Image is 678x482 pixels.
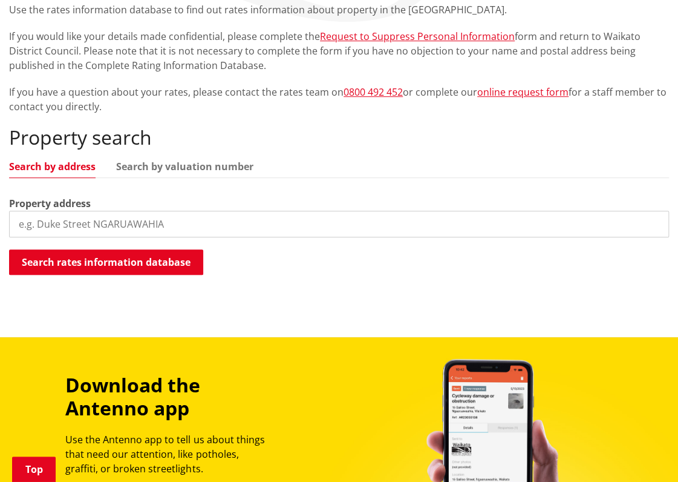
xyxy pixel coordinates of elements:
[9,2,669,17] p: Use the rates information database to find out rates information about property in the [GEOGRAPHI...
[9,162,96,171] a: Search by address
[9,29,669,73] p: If you would like your details made confidential, please complete the form and return to Waikato ...
[12,457,56,482] a: Top
[65,432,273,476] p: Use the Antenno app to tell us about things that need our attention, like potholes, graffiti, or ...
[9,196,91,211] label: Property address
[622,431,666,475] iframe: Messenger Launcher
[65,374,273,420] h3: Download the Antenno app
[320,30,515,43] a: Request to Suppress Personal Information
[9,85,669,114] p: If you have a question about your rates, please contact the rates team on or complete our for a s...
[344,85,403,99] a: 0800 492 452
[116,162,253,171] a: Search by valuation number
[477,85,569,99] a: online request form
[9,126,669,149] h2: Property search
[9,211,669,237] input: e.g. Duke Street NGARUAWAHIA
[9,249,203,275] button: Search rates information database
